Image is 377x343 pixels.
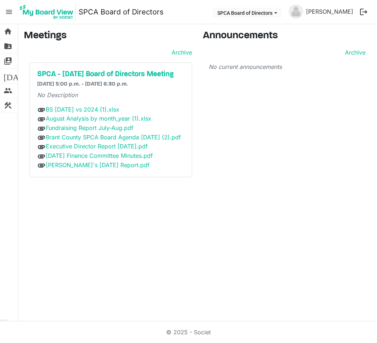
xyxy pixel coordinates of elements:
h3: Announcements [203,30,371,42]
span: people [4,83,12,98]
button: logout [356,4,371,19]
h3: Meetings [24,30,192,42]
a: Executive Director Report [DATE].pdf [46,143,148,150]
img: My Board View Logo [18,3,76,21]
span: attachment [37,152,46,161]
a: My Board View Logo [18,3,79,21]
button: SPCA Board of Directors dropdownbutton [213,8,282,18]
span: attachment [37,124,46,133]
span: attachment [37,161,46,170]
a: Archive [342,48,365,57]
span: attachment [37,143,46,151]
span: [DATE] [4,69,31,83]
span: attachment [37,105,46,114]
a: Fundraising Report July-Aug.pdf [46,124,133,131]
span: home [4,24,12,39]
a: SPCA Board of Directors [79,5,164,19]
a: August Analysis by month_year (1).xlsx [46,115,151,122]
a: [DATE] Finance Committee Minutes.pdf [46,152,153,159]
span: folder_shared [4,39,12,53]
span: switch_account [4,54,12,68]
img: no-profile-picture.svg [289,4,303,19]
a: BS [DATE] vs 2024 (1).xlsx [46,106,119,113]
p: No Description [37,91,185,99]
a: Archive [169,48,192,57]
span: attachment [37,133,46,142]
p: No current announcements [209,62,365,71]
a: [PERSON_NAME] [303,4,356,19]
span: attachment [37,115,46,123]
h6: [DATE] 5:00 p.m. - [DATE] 6:30 p.m. [37,81,185,88]
span: construction [4,98,12,113]
a: [PERSON_NAME]'s [DATE] Report.pdf [46,161,150,169]
a: SPCA - [DATE] Board of Directors Meeting [37,70,185,79]
a: Brant County SPCA Board Agenda [DATE] (2).pdf [46,134,181,141]
a: © 2025 - Societ [166,329,211,336]
span: menu [2,5,16,19]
